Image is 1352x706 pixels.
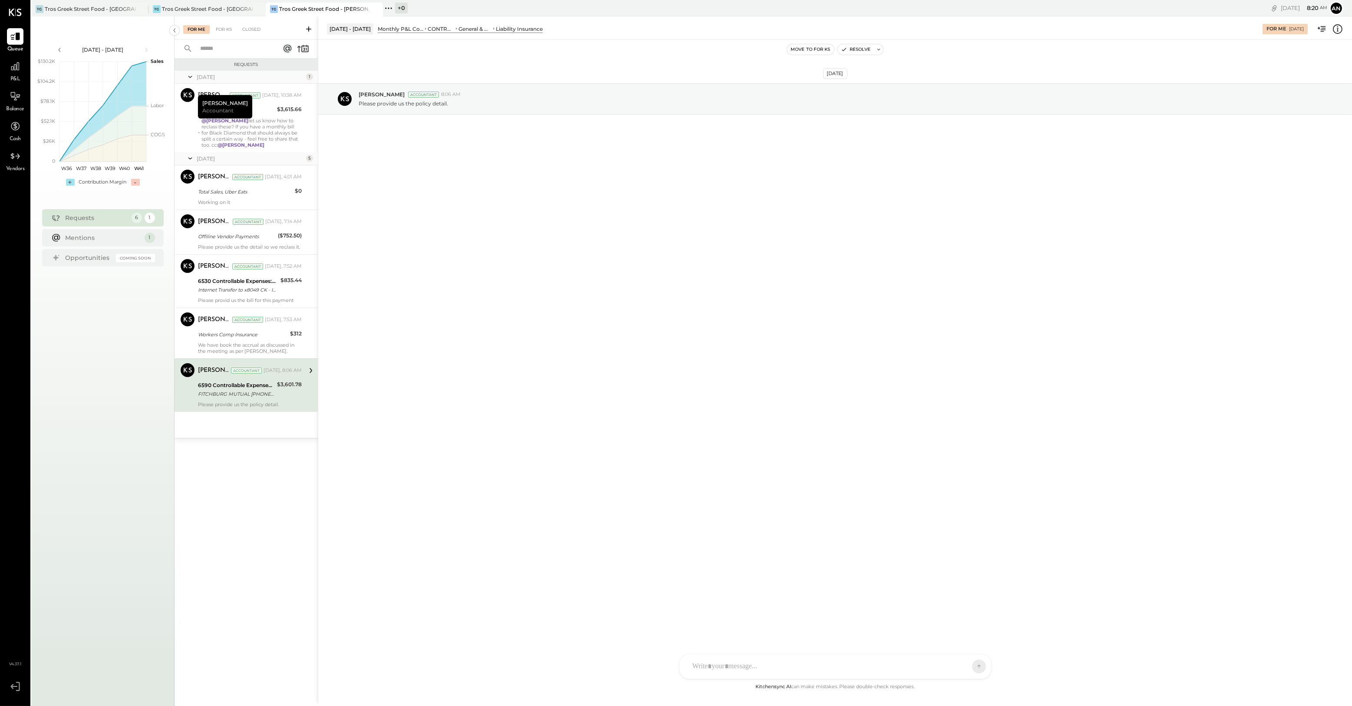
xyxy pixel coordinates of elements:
div: TG [36,5,43,13]
button: An [1329,1,1343,15]
span: Queue [7,46,23,53]
div: 6530 Controllable Expenses:General & Administrative Expenses:Management Fees [198,277,278,286]
div: $3,615.66 [277,105,302,114]
div: Please provide us the policy detail. [198,401,302,407]
div: We have book the accrual as discussed in the meeting as per [PERSON_NAME]. [198,342,302,354]
div: General & Administrative Expenses [458,25,491,33]
div: + [66,179,75,186]
text: $78.1K [40,98,55,104]
div: Tros Greek Street Food - [GEOGRAPHIC_DATA] [162,5,253,13]
div: FITCHBURG MUTUAL [PHONE_NUMBER] INSURANCE ID NBR: 9880808 [198,390,274,398]
div: Accountant [230,92,261,99]
div: ($752.50) [278,231,302,240]
div: Offiline Vendor Payments [198,232,275,241]
div: Coming Soon [116,254,155,262]
a: Cash [0,118,30,143]
div: Workers Comp Insurance [198,330,287,339]
div: 6 [132,213,142,223]
div: Please provide us the detail so we reclass it. [198,244,302,250]
div: [PERSON_NAME] [198,366,229,375]
div: [DATE], 10:38 AM [262,92,302,99]
div: $0 [295,187,302,195]
div: For Me [183,25,210,34]
div: let us know how to reclass these? If you have a monthly bill for Black Diamond that should always... [201,118,302,148]
div: Requests [179,62,313,68]
div: TG [153,5,161,13]
div: $3,601.78 [277,380,302,389]
div: 1 [306,73,313,80]
div: [DATE], 7:52 AM [265,263,302,270]
div: + 0 [395,3,408,13]
div: Liability Insurance [496,25,543,33]
span: Balance [6,105,24,113]
div: [DATE] - [DATE] [66,46,140,53]
div: Tros Greek Street Food - [GEOGRAPHIC_DATA] [45,5,135,13]
a: Balance [0,88,30,113]
span: Cash [10,135,21,143]
strong: @[PERSON_NAME] [201,118,248,124]
text: COGS [151,131,165,138]
div: Closed [238,25,265,34]
div: $835.44 [280,276,302,285]
text: $104.2K [37,78,55,84]
div: [DATE] [1281,4,1327,12]
a: P&L [0,58,30,83]
div: [PERSON_NAME] [198,217,231,226]
strong: @[PERSON_NAME] [218,142,264,148]
div: TG [270,5,278,13]
div: 1 [145,213,155,223]
div: [PERSON_NAME] [198,262,231,271]
div: [DATE], 7:14 AM [265,218,302,225]
div: [DATE] [197,155,304,162]
div: Please provid us the bill for this payment [198,297,302,303]
a: Queue [0,28,30,53]
div: Accountant [232,174,263,180]
div: Accountant [232,317,263,323]
div: [PERSON_NAME] [198,95,252,118]
text: W37 [76,165,86,171]
div: Accountant [232,263,263,269]
div: Monthly P&L Comparison [378,25,423,33]
div: [PERSON_NAME] [198,91,228,100]
span: Vendors [6,165,25,173]
text: Labor [151,102,164,108]
span: P&L [10,76,20,83]
div: copy link [1270,3,1279,13]
text: $26K [43,138,55,144]
div: [DATE] [197,73,304,81]
text: $52.1K [41,118,55,124]
span: [PERSON_NAME] [359,91,405,98]
button: Resolve [838,44,874,55]
div: Working on it [198,199,302,205]
div: Mentions [66,233,140,242]
div: Accountant [408,92,439,98]
text: W40 [119,165,130,171]
text: W38 [90,165,101,171]
a: Vendors [0,148,30,173]
div: [DATE] [1289,26,1304,32]
div: 1 [145,233,155,243]
div: 6590 Controllable Expenses:General & Administrative Expenses:Liability Insurance [198,381,274,390]
span: 8:06 AM [441,91,461,98]
div: Internet Transfer to x8049 CK - INVOICE 1063 [198,286,278,294]
div: Contribution Margin [79,179,127,186]
text: 0 [52,158,55,164]
div: Accountant [231,368,262,374]
text: $130.2K [38,58,55,64]
button: Move to for ks [787,44,834,55]
div: [PERSON_NAME] [198,173,231,181]
div: CONTROLLABLE EXPENSES [428,25,454,33]
div: [DATE] [823,68,847,79]
text: W39 [105,165,115,171]
div: [DATE], 7:53 AM [265,316,302,323]
div: Requests [66,213,127,222]
text: W36 [61,165,72,171]
div: 5 [306,155,313,162]
span: Accountant [202,107,234,114]
div: [DATE], 4:01 AM [265,174,302,181]
div: Total Sales, Uber Eats [198,187,292,196]
text: W41 [134,165,144,171]
div: [PERSON_NAME] [198,315,231,324]
div: - [131,179,140,186]
div: Tros Greek Street Food - [PERSON_NAME] [279,5,370,13]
